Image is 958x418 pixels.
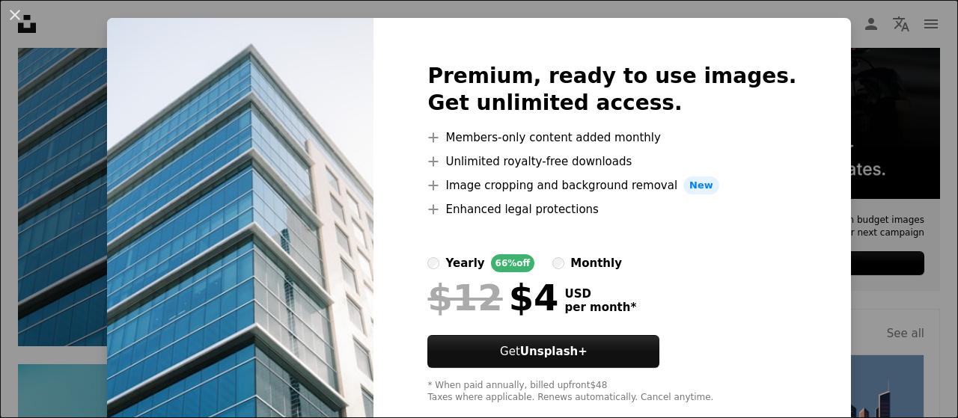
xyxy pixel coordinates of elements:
[427,335,659,368] button: GetUnsplash+
[427,380,796,404] div: * When paid annually, billed upfront $48 Taxes where applicable. Renews automatically. Cancel any...
[427,153,796,170] li: Unlimited royalty-free downloads
[564,287,636,301] span: USD
[427,278,502,317] span: $12
[427,63,796,117] h2: Premium, ready to use images. Get unlimited access.
[520,345,588,358] strong: Unsplash+
[552,257,564,269] input: monthly
[683,176,719,194] span: New
[491,254,535,272] div: 66% off
[570,254,622,272] div: monthly
[427,176,796,194] li: Image cropping and background removal
[564,301,636,314] span: per month *
[427,200,796,218] li: Enhanced legal protections
[427,257,439,269] input: yearly66%off
[427,278,558,317] div: $4
[427,129,796,147] li: Members-only content added monthly
[445,254,484,272] div: yearly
